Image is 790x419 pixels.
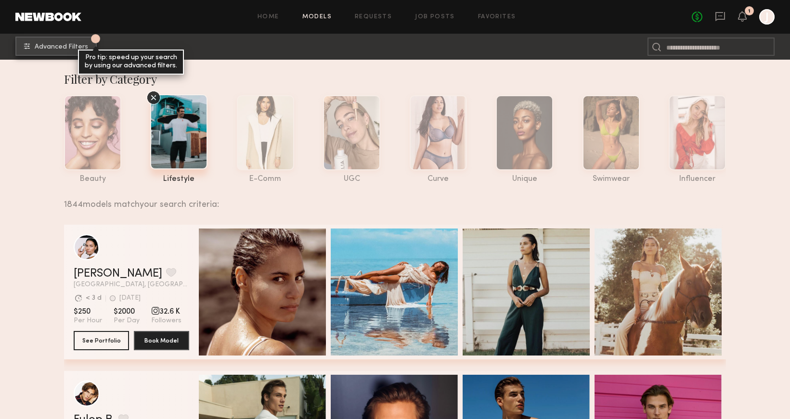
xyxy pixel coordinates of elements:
span: Per Day [114,317,140,325]
a: Requests [355,14,392,20]
a: Home [258,14,279,20]
button: Book Model [134,331,189,350]
span: $2000 [114,307,140,317]
div: < 3 d [86,295,102,302]
button: 1Advanced Filters [15,37,97,56]
span: $250 [74,307,102,317]
div: unique [496,175,553,183]
div: 1 [748,9,751,14]
span: Per Hour [74,317,102,325]
div: e-comm [237,175,294,183]
span: 32.6 K [151,307,181,317]
a: Job Posts [415,14,455,20]
div: curve [410,175,467,183]
a: Models [302,14,332,20]
a: Favorites [478,14,516,20]
div: influencer [669,175,726,183]
div: beauty [64,175,121,183]
span: [GEOGRAPHIC_DATA], [GEOGRAPHIC_DATA] [74,281,189,288]
a: J [759,9,775,25]
div: UGC [323,175,380,183]
div: [DATE] [119,295,141,302]
div: swimwear [583,175,640,183]
div: lifestyle [150,175,207,183]
span: Advanced Filters [35,44,88,51]
span: 1 [94,37,97,41]
div: Filter by Category [64,71,726,87]
a: [PERSON_NAME] [74,268,162,279]
span: Followers [151,317,181,325]
div: Pro tip: speed up your search by using our advanced filters. [78,50,184,75]
button: See Portfolio [74,331,129,350]
div: 1844 models match your search criteria: [64,189,718,209]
